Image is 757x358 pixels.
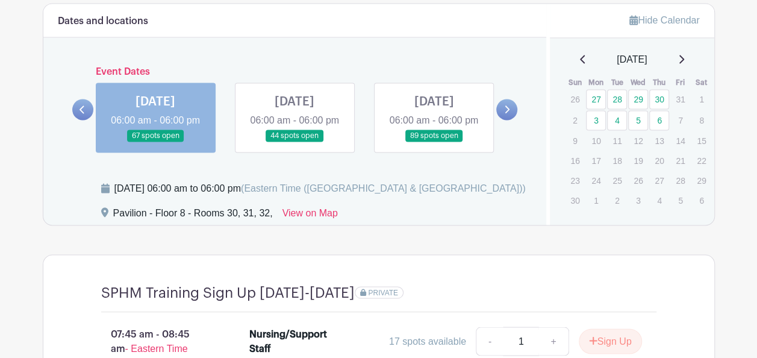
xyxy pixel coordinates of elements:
[691,151,711,170] p: 22
[249,327,333,356] div: Nursing/Support Staff
[649,171,669,190] p: 27
[389,334,466,348] div: 17 spots available
[649,191,669,210] p: 4
[628,191,648,210] p: 3
[649,89,669,109] a: 30
[670,171,690,190] p: 28
[628,131,648,150] p: 12
[565,151,585,170] p: 16
[606,77,628,89] th: Tue
[691,111,711,130] p: 8
[691,90,711,108] p: 1
[565,90,585,108] p: 26
[586,89,606,109] a: 27
[649,131,669,150] p: 13
[101,284,355,301] h4: SPHM Training Sign Up [DATE]-[DATE]
[670,151,690,170] p: 21
[628,77,649,89] th: Wed
[617,52,647,67] span: [DATE]
[579,328,642,354] button: Sign Up
[113,206,273,225] div: Pavilion - Floor 8 - Rooms 30, 31, 32,
[691,191,711,210] p: 6
[565,131,585,150] p: 9
[565,171,585,190] p: 23
[58,16,148,27] h6: Dates and locations
[114,181,526,196] div: [DATE] 06:00 am to 06:00 pm
[691,77,712,89] th: Sat
[564,77,585,89] th: Sun
[607,191,627,210] p: 2
[649,110,669,130] a: 6
[565,191,585,210] p: 30
[649,77,670,89] th: Thu
[282,206,338,225] a: View on Map
[670,191,690,210] p: 5
[628,151,648,170] p: 19
[670,111,690,130] p: 7
[476,327,503,356] a: -
[241,183,526,193] span: (Eastern Time ([GEOGRAPHIC_DATA] & [GEOGRAPHIC_DATA]))
[93,66,497,78] h6: Event Dates
[670,90,690,108] p: 31
[368,288,398,297] span: PRIVATE
[628,89,648,109] a: 29
[691,171,711,190] p: 29
[565,111,585,130] p: 2
[586,131,606,150] p: 10
[607,110,627,130] a: 4
[607,89,627,109] a: 28
[586,191,606,210] p: 1
[586,171,606,190] p: 24
[607,131,627,150] p: 11
[607,151,627,170] p: 18
[628,110,648,130] a: 5
[538,327,569,356] a: +
[629,15,699,25] a: Hide Calendar
[691,131,711,150] p: 15
[628,171,648,190] p: 26
[585,77,606,89] th: Mon
[607,171,627,190] p: 25
[670,131,690,150] p: 14
[670,77,691,89] th: Fri
[586,151,606,170] p: 17
[586,110,606,130] a: 3
[649,151,669,170] p: 20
